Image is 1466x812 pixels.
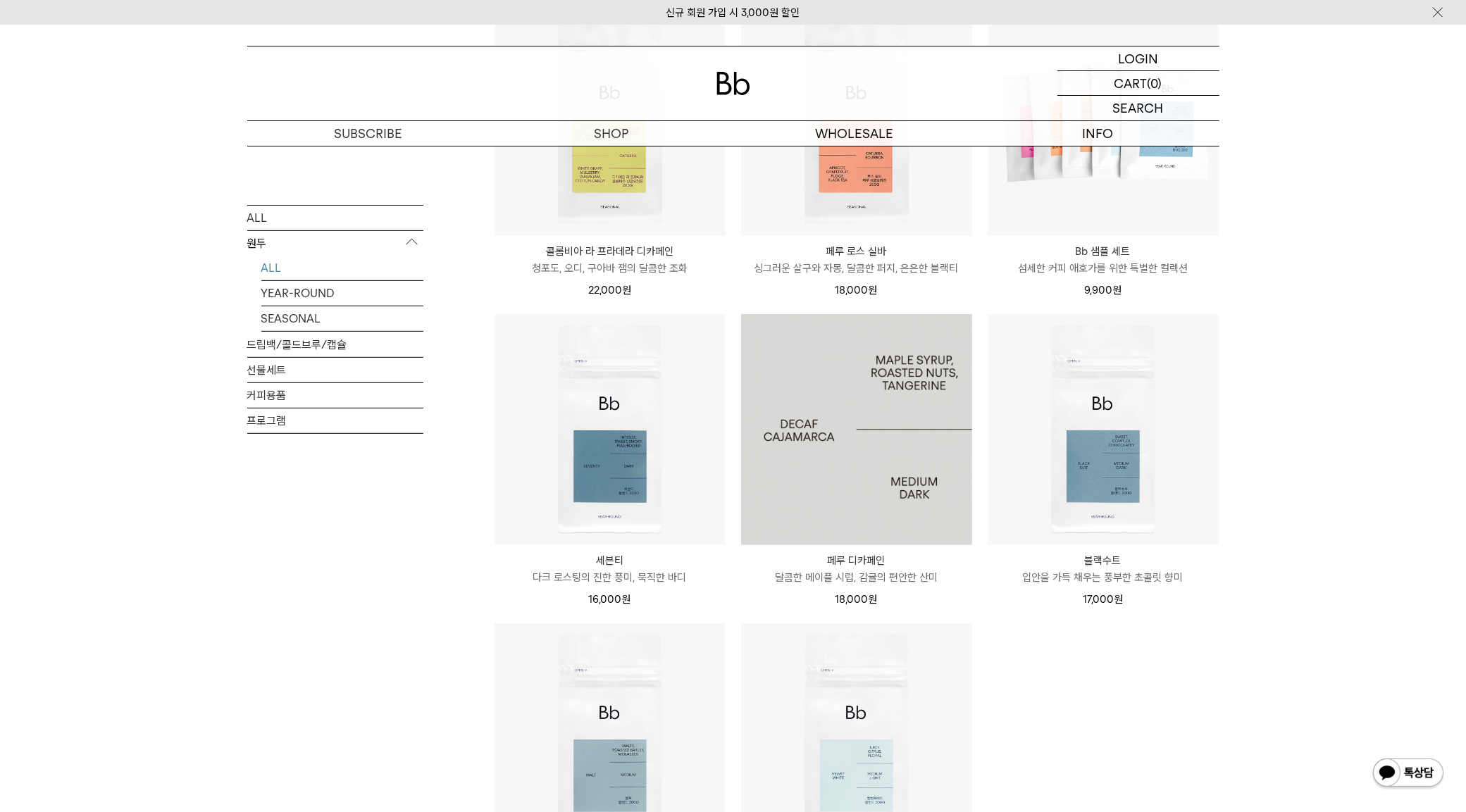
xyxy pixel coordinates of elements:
span: 18,000 [836,284,878,296]
a: 블랙수트 입안을 가득 채우는 풍부한 초콜릿 향미 [988,552,1219,586]
span: 원 [1112,284,1122,296]
img: 세븐티 [495,314,726,545]
p: 청포도, 오디, 구아바 잼의 달콤한 조화 [495,260,726,277]
p: LOGIN [1118,46,1158,70]
span: 원 [1114,593,1123,606]
a: CART (0) [1057,71,1219,96]
span: 17,000 [1083,593,1123,606]
p: CART [1114,71,1148,95]
span: 원 [622,593,631,606]
a: YEAR-ROUND [261,280,423,305]
p: 콜롬비아 라 프라데라 디카페인 [495,243,726,260]
p: 세븐티 [495,552,726,569]
img: 블랙수트 [988,314,1219,545]
a: Bb 샘플 세트 섬세한 커피 애호가를 위한 특별한 컬렉션 [988,243,1219,277]
span: 9,900 [1084,284,1122,296]
a: SHOP [490,121,733,146]
img: 로고 [716,72,750,95]
a: 세븐티 다크 로스팅의 진한 풍미, 묵직한 바디 [495,552,726,586]
a: ALL [247,205,423,230]
p: (0) [1148,71,1162,95]
a: 신규 회원 가입 시 3,000원 할인 [666,6,800,19]
a: 페루 로스 실바 싱그러운 살구와 자몽, 달콤한 퍼지, 은은한 블랙티 [741,243,972,277]
img: 카카오톡 채널 1:1 채팅 버튼 [1372,757,1445,791]
p: Bb 샘플 세트 [988,243,1219,260]
a: SUBSCRIBE [247,121,490,146]
p: INFO [976,121,1219,146]
a: 프로그램 [247,408,423,432]
a: SEASONAL [261,306,423,330]
a: 드립백/콜드브루/캡슐 [247,332,423,356]
a: LOGIN [1057,46,1219,71]
a: 페루 디카페인 [741,314,972,545]
p: 다크 로스팅의 진한 풍미, 묵직한 바디 [495,569,726,586]
a: 페루 디카페인 달콤한 메이플 시럽, 감귤의 편안한 산미 [741,552,972,586]
a: ALL [261,255,423,280]
span: 원 [622,284,631,296]
span: 16,000 [589,593,631,606]
a: 콜롬비아 라 프라데라 디카페인 청포도, 오디, 구아바 잼의 달콤한 조화 [495,243,726,277]
p: 섬세한 커피 애호가를 위한 특별한 컬렉션 [988,260,1219,277]
p: 페루 로스 실바 [741,243,972,260]
span: 18,000 [836,593,878,606]
p: SEARCH [1113,96,1164,120]
p: 원두 [247,230,423,256]
a: 선물세트 [247,357,423,382]
span: 원 [869,593,878,606]
p: WHOLESALE [733,121,976,146]
p: 달콤한 메이플 시럽, 감귤의 편안한 산미 [741,569,972,586]
p: 블랙수트 [988,552,1219,569]
p: 싱그러운 살구와 자몽, 달콤한 퍼지, 은은한 블랙티 [741,260,972,277]
img: 1000000082_add2_057.jpg [741,314,972,545]
p: 입안을 가득 채우는 풍부한 초콜릿 향미 [988,569,1219,586]
a: 커피용품 [247,382,423,407]
span: 원 [869,284,878,296]
p: 페루 디카페인 [741,552,972,569]
span: 22,000 [588,284,631,296]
